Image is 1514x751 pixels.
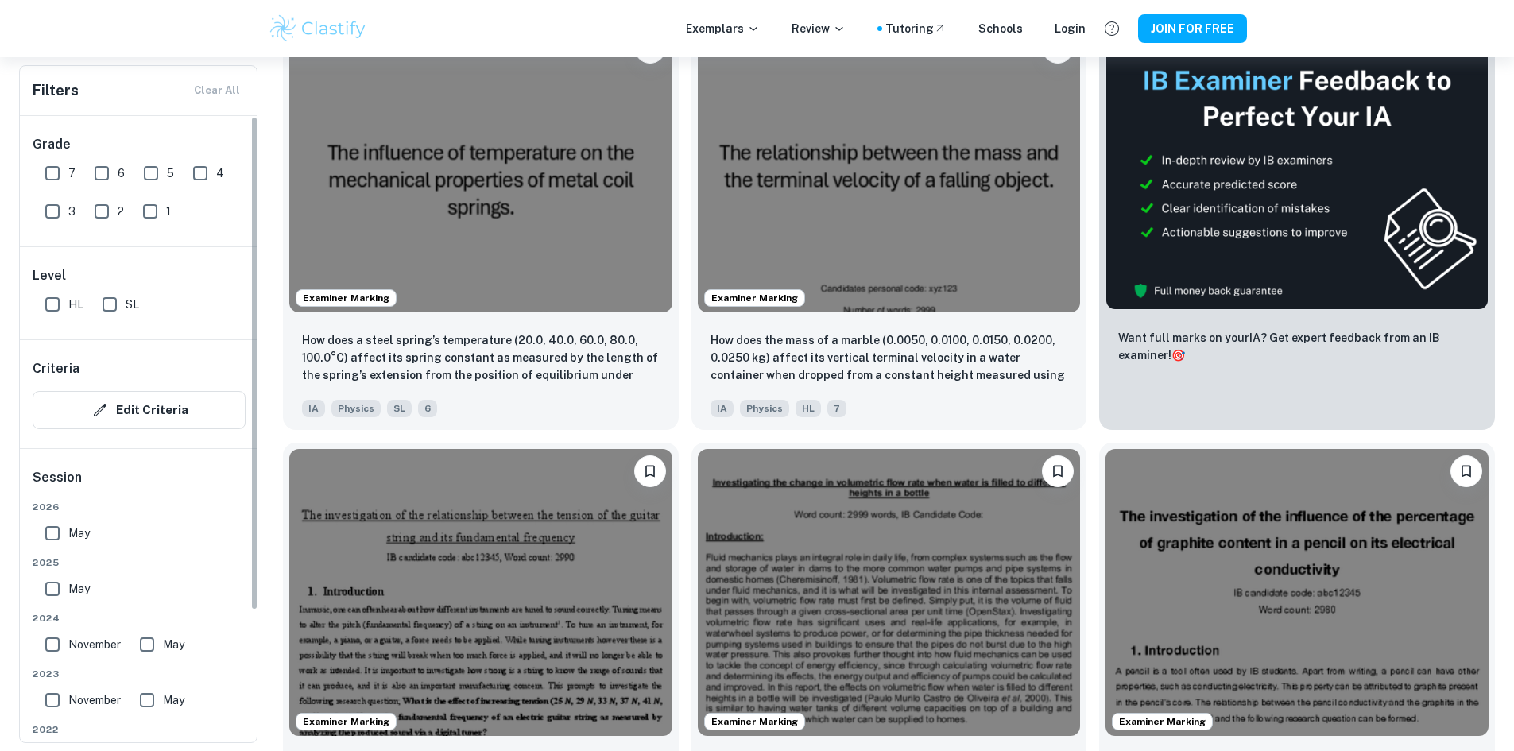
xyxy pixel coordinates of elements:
[387,400,412,417] span: SL
[167,165,174,182] span: 5
[163,691,184,709] span: May
[740,400,789,417] span: Physics
[978,20,1023,37] a: Schools
[1098,15,1125,42] button: Help and Feedback
[302,400,325,417] span: IA
[289,449,672,736] img: Physics IA example thumbnail: What is the effect of increasing tension
[283,19,679,430] a: Examiner MarkingPlease log in to bookmark exemplarsHow does a steel spring’s temperature (20.0, 4...
[1105,25,1489,310] img: Thumbnail
[296,291,396,305] span: Examiner Marking
[68,203,76,220] span: 3
[216,165,224,182] span: 4
[33,556,246,570] span: 2025
[33,468,246,500] h6: Session
[796,400,821,417] span: HL
[1105,449,1489,736] img: Physics IA example thumbnail: What is the effect of increasing graphit
[33,359,79,378] h6: Criteria
[1113,714,1212,729] span: Examiner Marking
[827,400,846,417] span: 7
[711,331,1068,385] p: How does the mass of a marble (0.0050, 0.0100, 0.0150, 0.0200, 0.0250 kg) affect its vertical ter...
[68,580,90,598] span: May
[302,331,660,385] p: How does a steel spring’s temperature (20.0, 40.0, 60.0, 80.0, 100.0°C) affect its spring constan...
[163,636,184,653] span: May
[1042,455,1074,487] button: Please log in to bookmark exemplars
[1055,20,1086,37] a: Login
[33,611,246,625] span: 2024
[1450,455,1482,487] button: Please log in to bookmark exemplars
[166,203,171,220] span: 1
[698,449,1081,736] img: Physics IA example thumbnail: How does the height to which water is fi
[68,296,83,313] span: HL
[686,20,760,37] p: Exemplars
[268,13,369,45] img: Clastify logo
[1099,19,1495,430] a: ThumbnailWant full marks on yourIA? Get expert feedback from an IB examiner!
[33,500,246,514] span: 2026
[33,79,79,102] h6: Filters
[68,636,121,653] span: November
[296,714,396,729] span: Examiner Marking
[118,203,124,220] span: 2
[705,714,804,729] span: Examiner Marking
[1171,349,1185,362] span: 🎯
[289,25,672,312] img: Physics IA example thumbnail: How does a steel spring’s temperature (2
[33,391,246,429] button: Edit Criteria
[1138,14,1247,43] button: JOIN FOR FREE
[68,691,121,709] span: November
[705,291,804,305] span: Examiner Marking
[1118,329,1476,364] p: Want full marks on your IA ? Get expert feedback from an IB examiner!
[711,400,734,417] span: IA
[418,400,437,417] span: 6
[68,165,76,182] span: 7
[634,455,666,487] button: Please log in to bookmark exemplars
[68,525,90,542] span: May
[331,400,381,417] span: Physics
[33,135,246,154] h6: Grade
[33,722,246,737] span: 2022
[698,25,1081,312] img: Physics IA example thumbnail: How does the mass of a marble (0.0050, 0
[118,165,125,182] span: 6
[33,266,246,285] h6: Level
[885,20,947,37] a: Tutoring
[126,296,139,313] span: SL
[792,20,846,37] p: Review
[691,19,1087,430] a: Examiner MarkingPlease log in to bookmark exemplarsHow does the mass of a marble (0.0050, 0.0100,...
[33,667,246,681] span: 2023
